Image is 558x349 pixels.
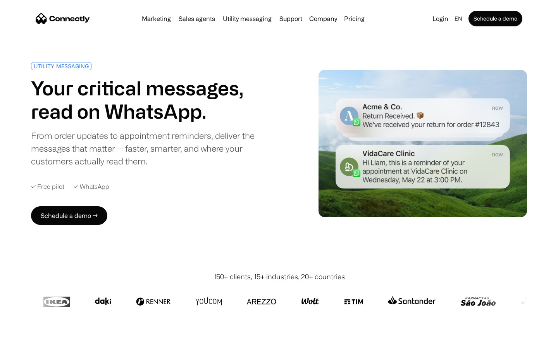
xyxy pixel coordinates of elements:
ul: Language list [15,335,46,346]
div: Company [309,13,337,24]
a: Schedule a demo [468,11,522,26]
div: 150+ clients, 15+ industries, 20+ countries [214,271,345,282]
a: Login [429,13,451,24]
div: UTILITY MESSAGING [34,63,89,69]
aside: Language selected: English [8,335,46,346]
a: Schedule a demo → [31,206,107,225]
div: en [455,13,462,24]
div: ✓ Free pilot [31,183,64,190]
a: Support [276,16,305,22]
a: Utility messaging [220,16,275,22]
a: Pricing [341,16,368,22]
div: From order updates to appointment reminders, deliver the messages that matter — faster, smarter, ... [31,129,276,168]
a: Marketing [139,16,174,22]
div: ✓ WhatsApp [74,183,109,190]
h1: Your critical messages, read on WhatsApp. [31,76,276,123]
a: Sales agents [176,16,218,22]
